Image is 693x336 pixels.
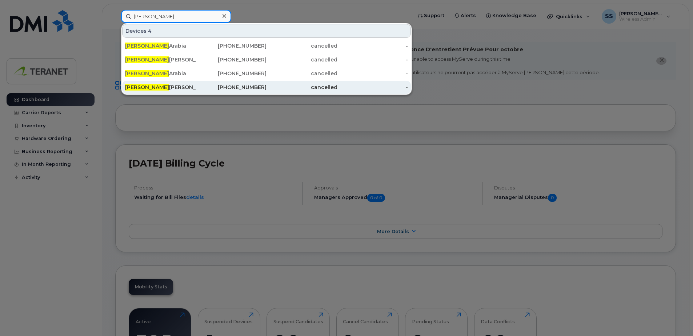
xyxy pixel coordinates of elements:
[122,24,411,38] div: Devices
[337,84,408,91] div: -
[267,84,337,91] div: cancelled
[122,67,411,80] a: [PERSON_NAME]Arabia[PHONE_NUMBER]cancelled-
[196,70,267,77] div: [PHONE_NUMBER]
[122,39,411,52] a: [PERSON_NAME]Arabia[PHONE_NUMBER]cancelled-
[267,70,337,77] div: cancelled
[196,84,267,91] div: [PHONE_NUMBER]
[122,81,411,94] a: [PERSON_NAME][PERSON_NAME][PHONE_NUMBER]cancelled-
[337,56,408,63] div: -
[337,42,408,49] div: -
[196,56,267,63] div: [PHONE_NUMBER]
[267,56,337,63] div: cancelled
[196,42,267,49] div: [PHONE_NUMBER]
[122,53,411,66] a: [PERSON_NAME][PERSON_NAME][PHONE_NUMBER]cancelled-
[148,27,152,35] span: 4
[125,70,169,77] span: [PERSON_NAME]
[125,84,196,91] div: [PERSON_NAME]
[125,43,169,49] span: [PERSON_NAME]
[267,42,337,49] div: cancelled
[125,56,196,63] div: [PERSON_NAME]
[125,70,196,77] div: Arabia
[125,84,169,91] span: [PERSON_NAME]
[337,70,408,77] div: -
[125,42,196,49] div: Arabia
[125,56,169,63] span: [PERSON_NAME]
